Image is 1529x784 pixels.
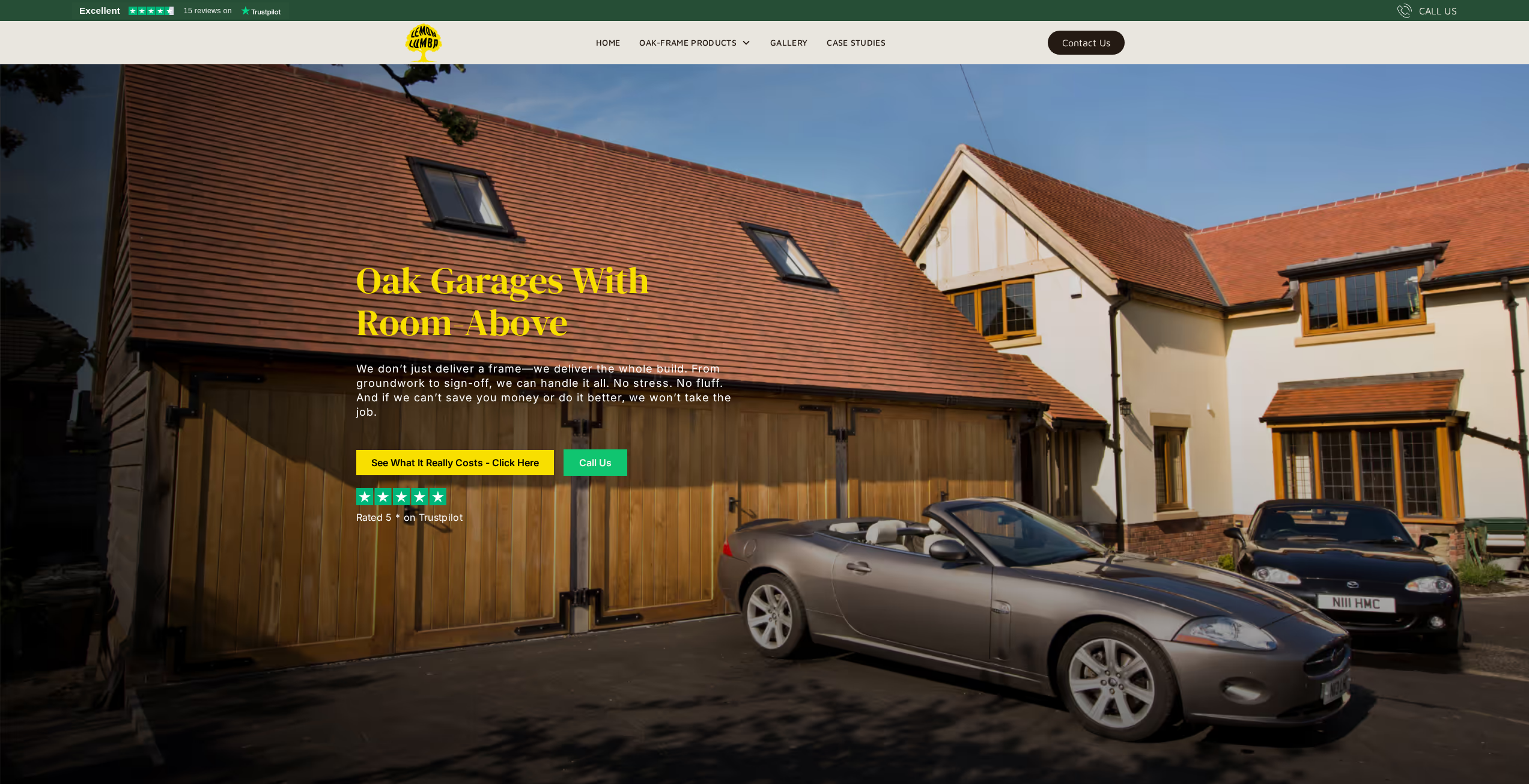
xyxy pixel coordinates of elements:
[1397,4,1457,18] a: CALL US
[586,34,630,52] a: Home
[639,35,737,50] div: Oak-Frame Products
[761,34,817,52] a: Gallery
[579,458,612,467] div: Call Us
[630,21,761,64] div: Oak-Frame Products
[1419,4,1457,18] div: CALL US
[356,362,741,419] p: We don’t just deliver a frame—we deliver the whole build. From groundwork to sign-off, we can han...
[356,260,741,344] h1: Oak Garages with Room-Above
[129,7,174,15] img: Trustpilot 4.5 stars
[241,6,281,16] img: Trustpilot logo
[1062,38,1110,47] div: Contact Us
[184,4,232,18] span: 15 reviews on
[564,449,627,476] a: Call Us
[356,510,463,524] div: Rated 5 * on Trustpilot
[356,450,554,475] a: See What It Really Costs - Click Here
[72,2,289,19] a: See Lemon Lumba reviews on Trustpilot
[79,4,120,18] span: Excellent
[817,34,895,52] a: Case Studies
[1048,31,1125,55] a: Contact Us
